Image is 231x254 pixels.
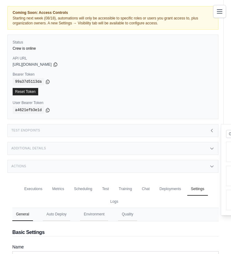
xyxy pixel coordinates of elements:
h3: Test Endpoints [11,129,40,132]
div: Crew is online [13,46,213,51]
button: Auto Deploy [43,208,70,221]
h3: Actions [11,164,26,168]
a: Training [115,183,136,196]
a: Metrics [48,183,68,196]
a: Logs [107,195,122,208]
span: Starting next week (08/18), automations will only be accessible to specific roles or users you gr... [13,16,198,25]
label: API URL [13,56,213,61]
button: Quality [118,208,137,221]
a: Reset Token [13,88,38,95]
a: Test [99,183,113,196]
span: Coming Soon: Access Controls [13,10,213,15]
label: Name [12,244,219,250]
code: a4621efb3e1d [13,106,44,114]
h2: Basic Settings [12,229,219,236]
a: Deployments [156,183,185,196]
label: Bearer Token [13,72,213,77]
label: User Bearer Token [13,100,213,105]
label: Status [13,40,213,45]
h3: Additional Details [11,147,46,150]
button: Environment [80,208,108,221]
button: General [12,208,33,221]
a: Scheduling [70,183,96,196]
code: 99a37d5113da [13,78,44,85]
button: Toggle navigation [213,5,226,18]
a: Chat [138,183,153,196]
nav: Tabs [12,208,219,221]
a: Executions [21,183,46,196]
a: Settings [187,183,208,196]
span: [URL][DOMAIN_NAME] [13,62,52,67]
